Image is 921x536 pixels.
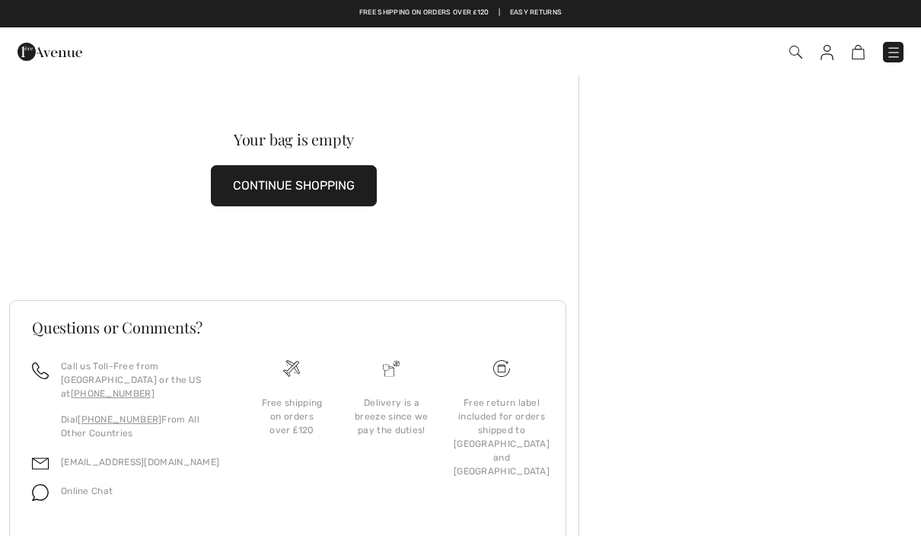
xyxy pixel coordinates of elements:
img: Free shipping on orders over &#8356;120 [283,360,300,377]
img: email [32,455,49,472]
h3: Questions or Comments? [32,320,543,335]
a: 1ère Avenue [18,43,82,58]
img: Menu [886,45,901,60]
img: call [32,362,49,379]
p: Call us Toll-Free from [GEOGRAPHIC_DATA] or the US at [61,359,224,400]
img: Shopping Bag [852,45,865,59]
div: Free return label included for orders shipped to [GEOGRAPHIC_DATA] and [GEOGRAPHIC_DATA] [454,396,550,478]
img: Search [789,46,802,59]
p: Dial From All Other Countries [61,413,224,440]
div: Delivery is a breeze since we pay the duties! [354,396,429,437]
a: Easy Returns [510,8,562,18]
img: Delivery is a breeze since we pay the duties! [383,360,400,377]
span: Online Chat [61,486,113,496]
button: CONTINUE SHOPPING [211,165,377,206]
img: Free shipping on orders over &#8356;120 [493,360,510,377]
div: Free shipping on orders over ₤120 [254,396,330,437]
a: Free shipping on orders over ₤120 [359,8,489,18]
div: Your bag is empty [37,132,550,147]
a: [PHONE_NUMBER] [78,414,161,425]
img: My Info [821,45,833,60]
a: [EMAIL_ADDRESS][DOMAIN_NAME] [61,457,219,467]
span: | [499,8,500,18]
a: [PHONE_NUMBER] [71,388,155,399]
img: chat [32,484,49,501]
img: 1ère Avenue [18,37,82,67]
